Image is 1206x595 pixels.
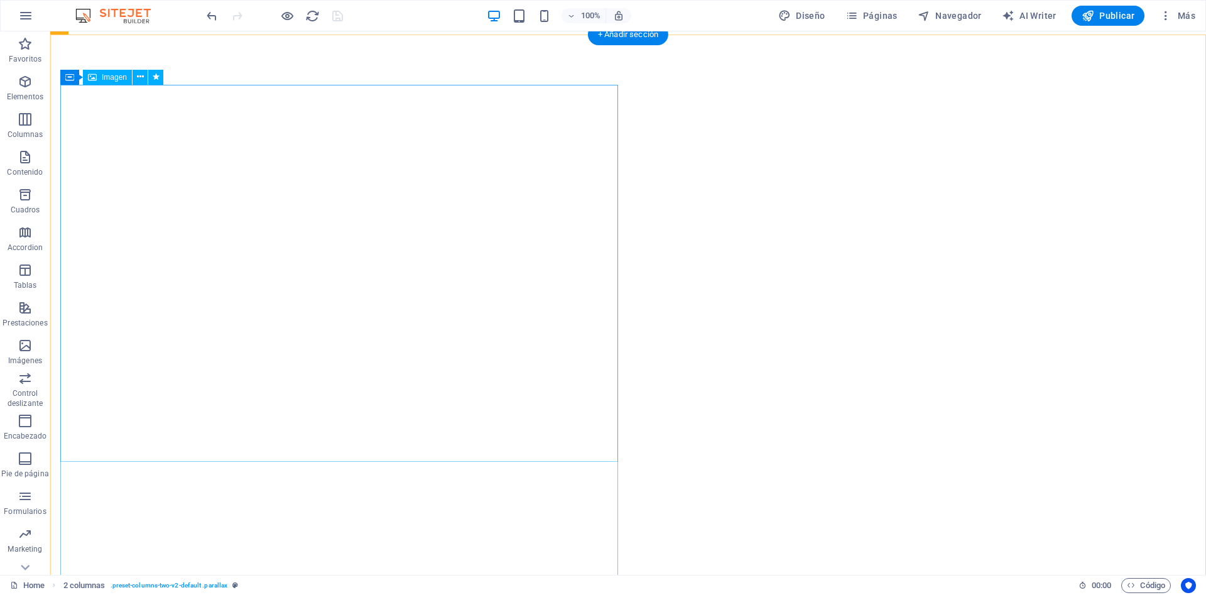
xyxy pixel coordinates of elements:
p: Accordion [8,243,43,253]
p: Cuadros [11,205,40,215]
span: Páginas [845,9,898,22]
button: Navegador [913,6,987,26]
button: 100% [562,8,606,23]
span: : [1100,581,1102,590]
button: Diseño [773,6,830,26]
p: Favoritos [9,54,41,64]
div: Diseño (Ctrl+Alt+Y) [773,6,830,26]
span: Publicar [1082,9,1135,22]
button: Código [1121,578,1171,593]
span: Diseño [778,9,825,22]
img: Editor Logo [72,8,166,23]
p: Tablas [14,280,37,290]
i: Volver a cargar página [305,9,320,23]
span: Haz clic para seleccionar y doble clic para editar [63,578,106,593]
button: Más [1154,6,1200,26]
p: Marketing [8,544,42,554]
p: Imágenes [8,356,42,366]
button: undo [204,8,219,23]
span: Código [1127,578,1165,593]
p: Prestaciones [3,318,47,328]
span: AI Writer [1002,9,1057,22]
p: Encabezado [4,431,46,441]
button: AI Writer [997,6,1062,26]
span: Más [1160,9,1195,22]
p: Columnas [8,129,43,139]
button: Páginas [840,6,903,26]
a: Haz clic para cancelar la selección y doble clic para abrir páginas [10,578,45,593]
i: Este elemento es un preajuste personalizable [232,582,238,589]
span: Navegador [918,9,982,22]
span: . preset-columns-two-v2-default .parallax [111,578,228,593]
span: 00 00 [1092,578,1111,593]
span: Imagen [102,74,127,81]
i: Al redimensionar, ajustar el nivel de zoom automáticamente para ajustarse al dispositivo elegido. [613,10,624,21]
p: Formularios [4,506,46,516]
h6: 100% [580,8,600,23]
i: Deshacer: Cambiar fondo (Ctrl+Z) [205,9,219,23]
button: Usercentrics [1181,578,1196,593]
nav: breadcrumb [63,578,239,593]
p: Elementos [7,92,43,102]
div: + Añadir sección [588,24,668,45]
button: reload [305,8,320,23]
button: Publicar [1072,6,1145,26]
p: Pie de página [1,469,48,479]
p: Contenido [7,167,43,177]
